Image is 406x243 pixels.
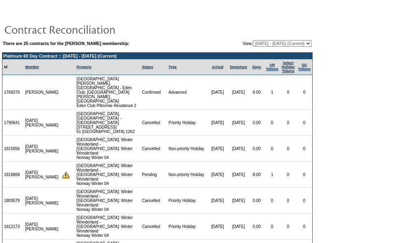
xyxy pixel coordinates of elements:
[3,41,130,46] b: There are 25 contracts for the [PERSON_NAME] membership:
[266,63,279,71] a: ARTokens
[25,65,39,69] a: Member
[167,75,207,110] td: Advanced
[264,136,280,162] td: 0
[75,75,140,110] td: [GEOGRAPHIC_DATA][PERSON_NAME], [GEOGRAPHIC_DATA] - Eden Club: [GEOGRAPHIC_DATA][PERSON_NAME], [G...
[62,171,69,178] img: There are insufficient days and/or tokens to cover this reservation
[203,40,312,47] td: View:
[167,214,207,240] td: Priority Holiday
[167,136,207,162] td: Non-priority Holiday
[75,188,140,214] td: [GEOGRAPHIC_DATA]: Winter Wonderland - [GEOGRAPHIC_DATA]: Winter Wonderland Norway Winter 04
[228,75,249,110] td: [DATE]
[264,75,280,110] td: 1
[280,136,297,162] td: 0
[207,110,228,136] td: [DATE]
[4,21,166,37] img: pgTtlContractReconciliation.gif
[280,75,297,110] td: 0
[24,136,60,162] td: [DATE][PERSON_NAME]
[280,162,297,188] td: 0
[140,75,167,110] td: Confirmed
[264,188,280,214] td: 0
[140,188,167,214] td: Cancelled
[296,110,312,136] td: 0
[228,214,249,240] td: [DATE]
[207,214,228,240] td: [DATE]
[296,75,312,110] td: 0
[2,188,24,214] td: 1809579
[228,110,249,136] td: [DATE]
[2,214,24,240] td: 1812173
[2,75,24,110] td: 1768270
[280,188,297,214] td: 0
[75,110,140,136] td: [GEOGRAPHIC_DATA], [GEOGRAPHIC_DATA] - [GEOGRAPHIC_DATA][STREET_ADDRESS] 51 [GEOGRAPHIC_DATA] 1262
[253,65,261,69] a: Days
[228,136,249,162] td: [DATE]
[228,188,249,214] td: [DATE]
[298,63,311,71] a: SGTokens
[167,162,207,188] td: Non-priority Holiday
[24,110,60,136] td: [DATE][PERSON_NAME]
[75,214,140,240] td: [GEOGRAPHIC_DATA]: Winter Wonderland - [GEOGRAPHIC_DATA]: Winter Wonderland Norway Winter 04
[2,110,24,136] td: 1790641
[24,75,60,110] td: [PERSON_NAME]
[212,65,224,69] a: Arrival
[75,136,140,162] td: [GEOGRAPHIC_DATA]: Winter Wonderland - [GEOGRAPHIC_DATA]: Winter Wonderland Norway Winter 04
[207,188,228,214] td: [DATE]
[296,188,312,214] td: 0
[167,188,207,214] td: Priority Holiday
[24,162,60,188] td: [DATE][PERSON_NAME]
[249,136,264,162] td: 0.00
[280,110,297,136] td: 0
[2,162,24,188] td: 1818668
[2,59,24,75] td: Id
[24,214,60,240] td: [DATE][PERSON_NAME]
[140,162,167,188] td: Pending
[140,136,167,162] td: Cancelled
[207,75,228,110] td: [DATE]
[282,61,295,73] a: Select HolidayTokens
[264,162,280,188] td: 1
[249,162,264,188] td: 8.00
[264,110,280,136] td: 0
[24,188,60,214] td: [DATE][PERSON_NAME]
[168,65,177,69] a: Type
[140,110,167,136] td: Cancelled
[2,53,312,59] td: Platinum 60 Day Contract :: [DATE] - [DATE] (Current)
[264,214,280,240] td: 0
[228,162,249,188] td: [DATE]
[167,110,207,136] td: Priority Holiday
[296,214,312,240] td: 0
[296,136,312,162] td: 0
[249,110,264,136] td: 0.00
[230,65,247,69] a: Departure
[280,214,297,240] td: 0
[207,136,228,162] td: [DATE]
[140,214,167,240] td: Cancelled
[75,162,140,188] td: [GEOGRAPHIC_DATA]: Winter Wonderland - [GEOGRAPHIC_DATA]: Winter Wonderland Norway Winter 04
[249,214,264,240] td: 0.00
[76,65,91,69] a: Property
[249,188,264,214] td: 0.00
[142,65,153,69] a: Status
[296,162,312,188] td: 0
[249,75,264,110] td: 6.00
[207,162,228,188] td: [DATE]
[2,136,24,162] td: 1815656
